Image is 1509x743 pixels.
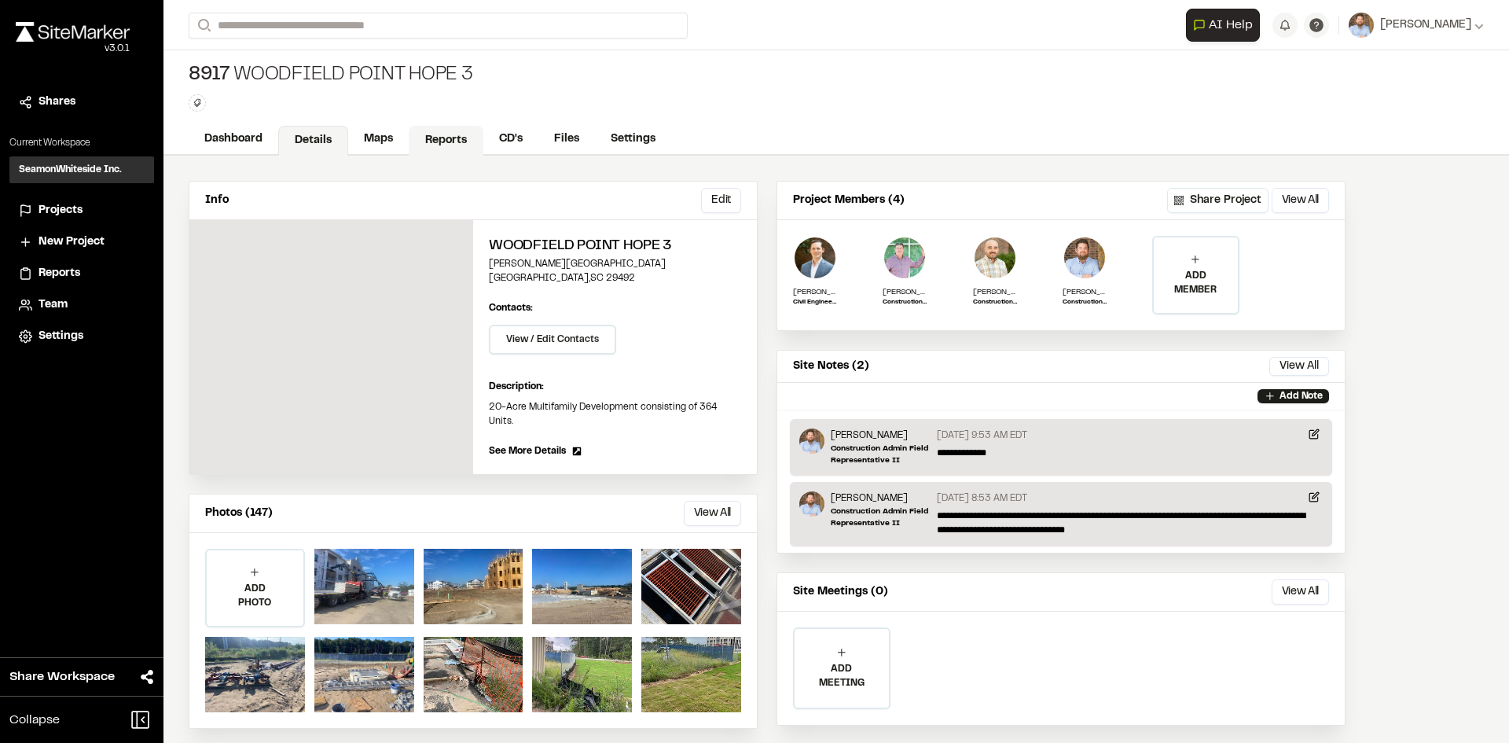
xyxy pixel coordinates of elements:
p: [DATE] 8:53 AM EDT [937,491,1027,506]
button: Edit Tags [189,94,206,112]
p: ADD PHOTO [207,582,303,610]
p: ADD MEETING [795,662,889,690]
a: Dashboard [189,124,278,154]
p: Project Members (4) [793,192,905,209]
h3: SeamonWhiteside Inc. [19,163,122,177]
img: User [1349,13,1374,38]
a: Reports [409,126,483,156]
div: Open AI Assistant [1186,9,1266,42]
a: New Project [19,234,145,251]
a: Files [538,124,595,154]
span: Collapse [9,711,60,730]
p: [GEOGRAPHIC_DATA] , SC 29492 [489,271,741,285]
p: Construction Admin Field Representative II [831,443,931,466]
p: Site Notes (2) [793,358,869,375]
a: Team [19,296,145,314]
button: View / Edit Contacts [489,325,616,355]
button: [PERSON_NAME] [1349,13,1484,38]
p: Current Workspace [9,136,154,150]
a: Projects [19,202,145,219]
span: See More Details [489,444,566,458]
span: Shares [39,94,75,111]
a: Details [278,126,348,156]
a: Settings [595,124,671,154]
button: Share Project [1167,188,1269,213]
span: 8917 [189,63,230,88]
button: Open AI Assistant [1186,9,1260,42]
button: View All [1272,579,1329,605]
img: Malcolm Glenn [793,236,837,280]
img: Shawn Simons [1063,236,1107,280]
a: Maps [348,124,409,154]
button: View All [684,501,741,526]
p: [DATE] 9:53 AM EDT [937,429,1027,443]
span: Reports [39,265,80,282]
button: View All [1272,188,1329,213]
p: Construction Admin Project Manager [883,298,927,307]
p: Contacts: [489,301,533,315]
p: [PERSON_NAME][GEOGRAPHIC_DATA] [489,257,741,271]
span: AI Help [1209,16,1253,35]
p: Photos (147) [205,505,273,522]
p: [PERSON_NAME] [883,286,927,298]
p: [PERSON_NAME] [973,286,1017,298]
span: New Project [39,234,105,251]
p: 20-Acre Multifamily Development consisting of 364 Units. [489,400,741,429]
p: [PERSON_NAME] [1063,286,1107,298]
img: Sinuhe Perez [973,236,1017,280]
p: [PERSON_NAME] [831,491,931,506]
div: Woodfield Point Hope 3 [189,63,473,88]
h2: Woodfield Point Hope 3 [489,236,741,257]
img: Shawn Simons [799,491,824,517]
button: Edit [701,188,741,213]
p: Construction Admin Field Representative II [1063,298,1107,307]
button: View All [1269,357,1329,376]
p: Construction Admin Field Representative II [831,506,931,529]
a: Settings [19,328,145,345]
span: Settings [39,328,83,345]
img: rebrand.png [16,22,130,42]
img: Shawn Simons [799,429,824,454]
p: [PERSON_NAME] [793,286,837,298]
p: Site Meetings (0) [793,583,888,601]
a: Shares [19,94,145,111]
a: CD's [483,124,538,154]
span: Projects [39,202,83,219]
div: Oh geez...please don't... [16,42,130,56]
p: Add Note [1280,389,1323,403]
button: Search [189,13,217,39]
p: [PERSON_NAME] [831,429,931,443]
p: Description: [489,380,741,394]
a: Reports [19,265,145,282]
p: ADD MEMBER [1154,269,1237,297]
p: Construction Administration Field Representative [973,298,1017,307]
img: David Jeffcoat [883,236,927,280]
span: Share Workspace [9,668,115,686]
p: Civil Engineering Project Manager [793,298,837,307]
p: Info [205,192,229,209]
span: Team [39,296,68,314]
span: [PERSON_NAME] [1380,17,1471,34]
